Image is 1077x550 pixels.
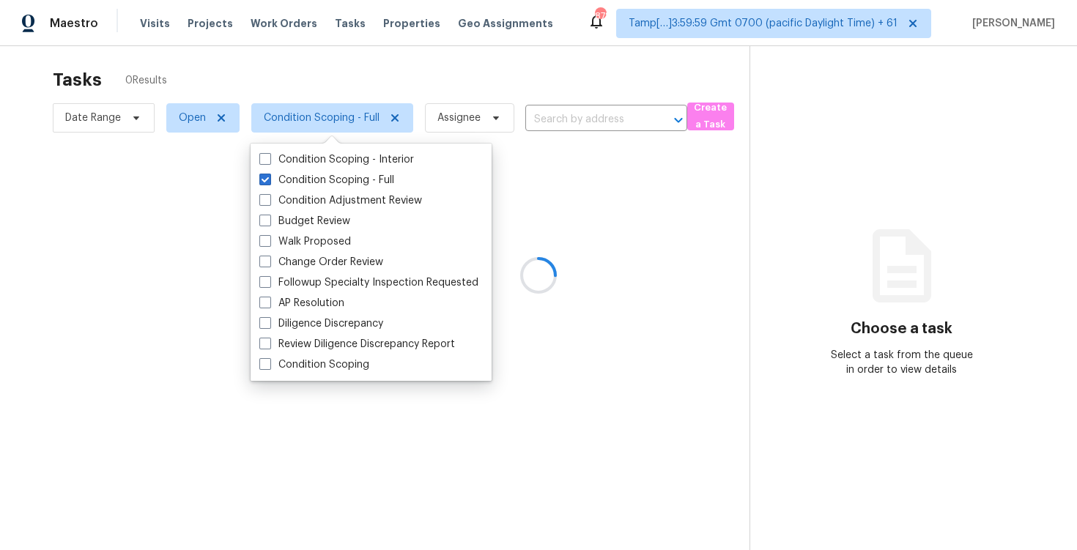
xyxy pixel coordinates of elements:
label: Condition Scoping - Interior [259,152,414,167]
label: Review Diligence Discrepancy Report [259,337,455,352]
label: Condition Adjustment Review [259,193,422,208]
label: Change Order Review [259,255,383,270]
label: Budget Review [259,214,350,228]
label: Walk Proposed [259,234,351,249]
label: Condition Scoping - Full [259,173,394,187]
label: Diligence Discrepancy [259,316,383,331]
div: 878 [595,9,605,23]
label: AP Resolution [259,296,344,311]
label: Followup Specialty Inspection Requested [259,275,478,290]
label: Condition Scoping [259,357,369,372]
